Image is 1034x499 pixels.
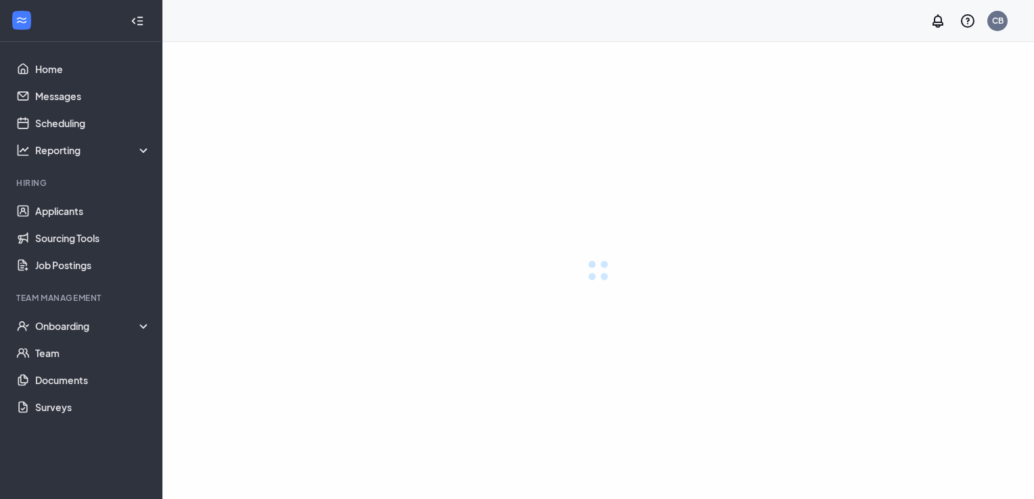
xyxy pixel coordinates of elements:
[35,252,151,279] a: Job Postings
[35,339,151,366] a: Team
[35,55,151,82] a: Home
[35,224,151,252] a: Sourcing Tools
[16,292,148,304] div: Team Management
[35,366,151,394] a: Documents
[35,82,151,110] a: Messages
[131,14,144,28] svg: Collapse
[16,143,30,157] svg: Analysis
[35,394,151,421] a: Surveys
[930,13,946,29] svg: Notifications
[992,15,1004,26] div: CB
[16,177,148,189] div: Hiring
[16,319,30,333] svg: UserCheck
[15,14,28,27] svg: WorkstreamLogo
[35,143,152,157] div: Reporting
[35,197,151,224] a: Applicants
[960,13,976,29] svg: QuestionInfo
[35,319,152,333] div: Onboarding
[35,110,151,137] a: Scheduling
